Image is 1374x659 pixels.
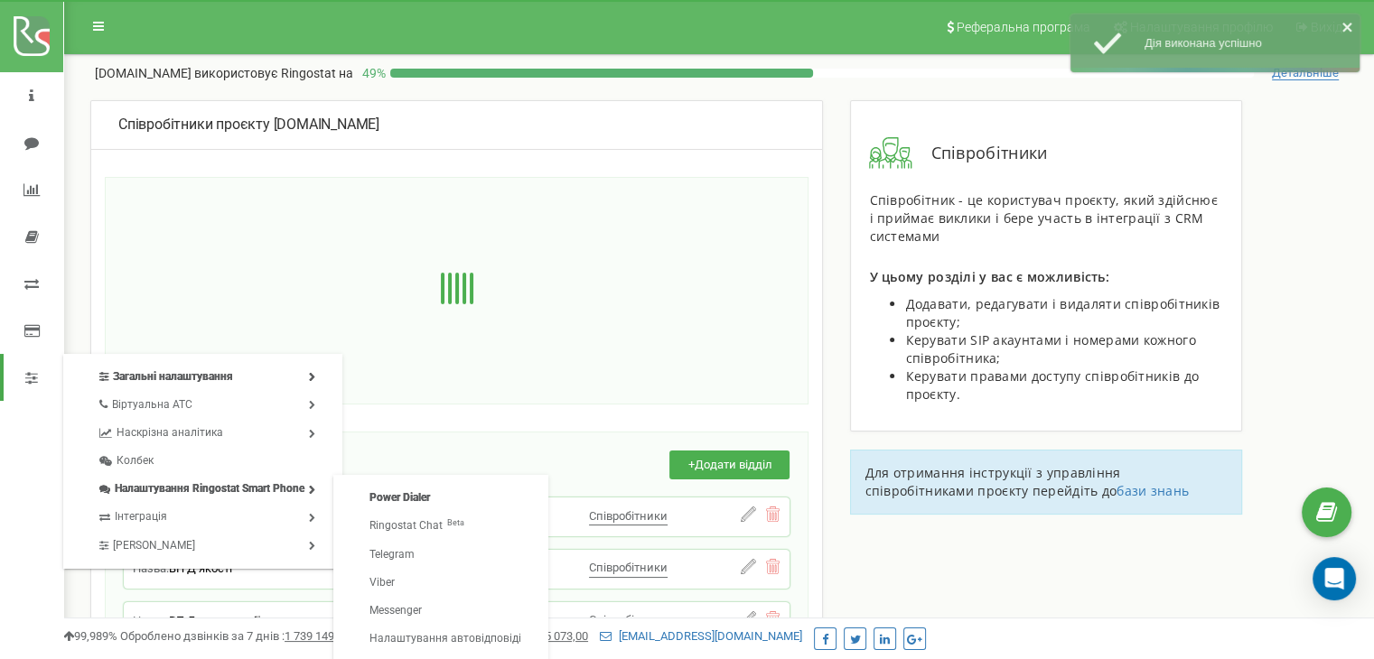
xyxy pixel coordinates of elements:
[118,115,795,135] div: [DOMAIN_NAME]
[81,475,333,503] a: Налаштування Ringostat Smart Phone
[523,629,588,643] u: 7 835 073,00
[912,142,1047,165] span: Співробітники
[81,391,333,419] a: Віртуальна АТС
[905,367,1199,403] span: Керувати правами доступу співробітників до проєкту.
[589,613,668,627] span: Співробітники
[1117,482,1189,499] a: бази знань
[905,331,1195,367] span: Керувати SIP акаунтами і номерами кожного співробітника;
[81,447,333,475] a: Колбек
[63,629,117,643] span: 99,989%
[351,512,539,540] a: Ringostat ChatBeta
[285,629,350,643] u: 1 739 149,00
[81,363,333,391] a: Загальні налаштування
[81,532,333,560] a: [PERSON_NAME]
[133,614,169,627] span: Назва:
[905,295,1220,330] span: Додавати, редагувати і видаляти співробітників проєкту;
[600,629,802,643] a: [EMAIL_ADDRESS][DOMAIN_NAME]
[169,562,232,575] span: ВП Д якості
[694,458,771,471] span: Додати відділ
[1145,36,1262,50] span: Дія виконана успішно
[14,16,50,56] img: ringostat logo
[169,614,259,627] span: ВП Д рекламації
[353,64,390,82] p: 49 %
[869,268,1109,285] span: У цьому розділі у вас є можливість:
[351,569,539,597] a: Viber
[351,541,539,569] a: Telegram
[1341,20,1354,40] button: close
[120,629,350,643] span: Оброблено дзвінків за 7 днів :
[589,509,668,523] span: Співробітники
[869,191,1217,245] span: Співробітник - це користувач проєкту, який здійснює і приймає виклики і бере участь в інтеграції ...
[1313,557,1356,600] div: Open Intercom Messenger
[589,561,668,574] span: Співробітники
[81,419,333,447] a: Наскрізна аналітика
[865,464,1120,499] span: Для отримання інструкції з управління співробітниками проєкту перейдіть до
[95,64,353,82] p: [DOMAIN_NAME]
[118,116,270,133] span: Співробітники проєкту
[133,562,169,575] span: Назва:
[351,597,539,625] a: Messenger
[351,625,539,653] a: Налаштування автовідповіді
[81,503,333,531] a: Інтеграція
[351,484,539,512] a: Power Dialer
[957,20,1090,34] span: Реферальна програма
[669,450,790,480] button: +Додати відділ
[194,66,353,80] span: використовує Ringostat на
